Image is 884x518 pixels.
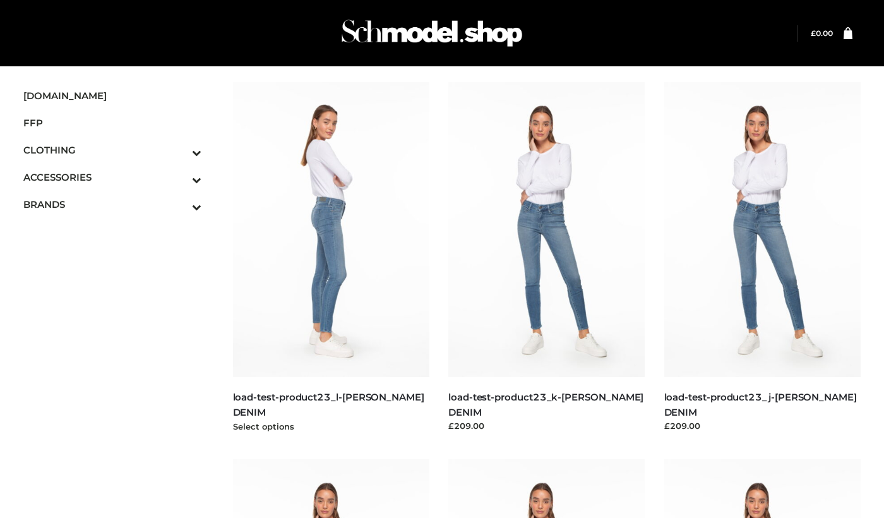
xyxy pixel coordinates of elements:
a: [DOMAIN_NAME] [23,82,201,109]
span: ACCESSORIES [23,170,201,184]
bdi: 0.00 [811,28,833,38]
a: BRANDSToggle Submenu [23,191,201,218]
a: Select options [233,421,294,431]
a: FFP [23,109,201,136]
button: Toggle Submenu [157,136,201,164]
span: BRANDS [23,197,201,212]
div: £209.00 [664,419,861,432]
a: load-test-product23_l-[PERSON_NAME] DENIM [233,391,424,418]
img: Schmodel Admin 964 [337,8,527,58]
span: CLOTHING [23,143,201,157]
a: £0.00 [811,28,833,38]
a: CLOTHINGToggle Submenu [23,136,201,164]
div: £209.00 [448,419,645,432]
a: ACCESSORIESToggle Submenu [23,164,201,191]
img: load-test-product23_j-PARKER SMITH DENIM [664,82,861,377]
a: load-test-product23_k-[PERSON_NAME] DENIM [448,391,643,418]
span: [DOMAIN_NAME] [23,88,201,103]
button: Toggle Submenu [157,191,201,218]
a: load-test-product23_j-[PERSON_NAME] DENIM [664,391,857,418]
span: £ [811,28,816,38]
img: load-test-product23_k-PARKER SMITH DENIM [448,82,645,377]
button: Toggle Submenu [157,164,201,191]
span: FFP [23,116,201,130]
